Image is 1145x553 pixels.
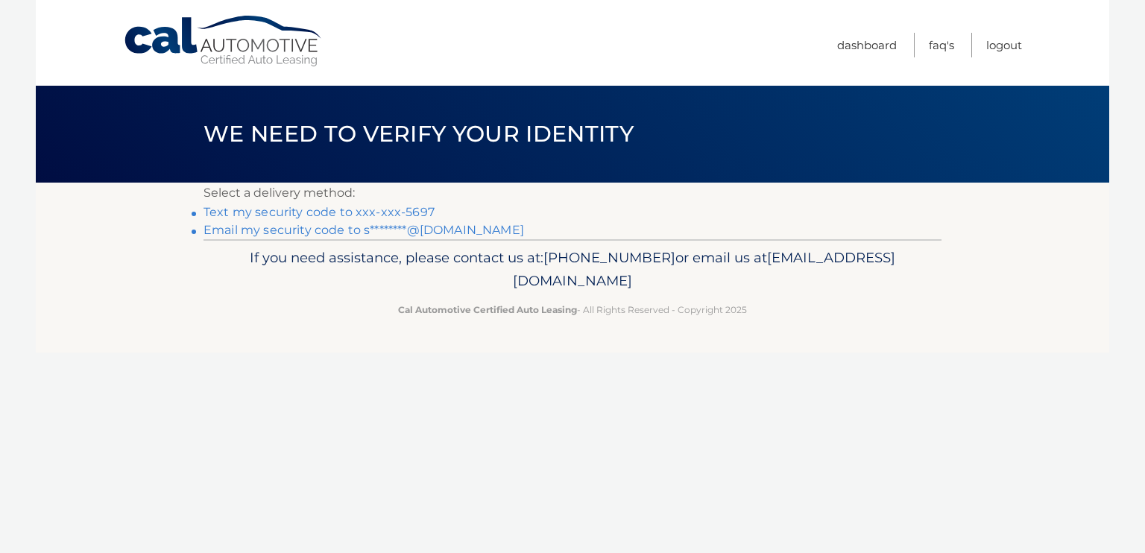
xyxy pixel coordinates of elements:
[123,15,324,68] a: Cal Automotive
[213,246,932,294] p: If you need assistance, please contact us at: or email us at
[986,33,1022,57] a: Logout
[398,304,577,315] strong: Cal Automotive Certified Auto Leasing
[543,249,675,266] span: [PHONE_NUMBER]
[204,183,941,203] p: Select a delivery method:
[837,33,897,57] a: Dashboard
[213,302,932,317] p: - All Rights Reserved - Copyright 2025
[929,33,954,57] a: FAQ's
[204,205,435,219] a: Text my security code to xxx-xxx-5697
[204,120,634,148] span: We need to verify your identity
[204,223,524,237] a: Email my security code to s********@[DOMAIN_NAME]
